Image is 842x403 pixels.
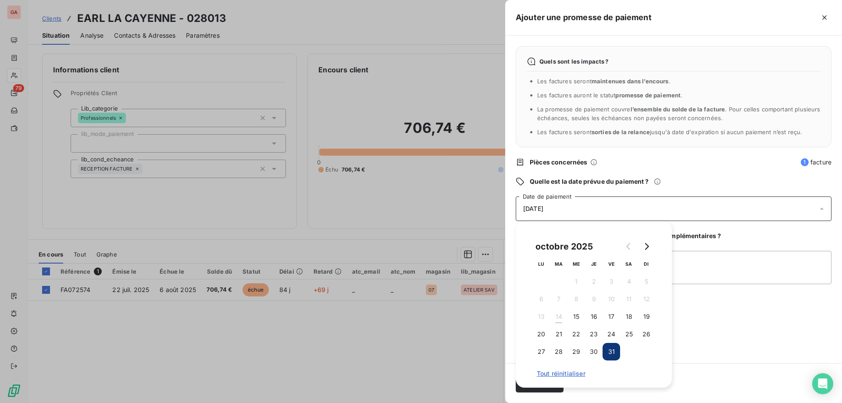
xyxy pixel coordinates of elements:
[550,290,567,308] button: 7
[516,251,831,284] textarea: Paiement à venir par [PERSON_NAME]
[620,308,638,325] button: 18
[567,343,585,360] button: 29
[638,255,655,273] th: dimanche
[638,238,655,255] button: Go to next month
[592,78,669,85] span: maintenues dans l’encours
[585,273,603,290] button: 2
[620,325,638,343] button: 25
[550,308,567,325] button: 14
[532,308,550,325] button: 13
[532,239,596,253] div: octobre 2025
[537,106,821,121] span: La promesse de paiement couvre . Pour celles comportant plusieurs échéances, seules les échéances...
[620,255,638,273] th: samedi
[615,92,681,99] span: promesse de paiement
[638,273,655,290] button: 5
[537,370,651,377] span: Tout réinitialiser
[585,290,603,308] button: 9
[585,343,603,360] button: 30
[620,273,638,290] button: 4
[550,343,567,360] button: 28
[631,106,725,113] span: l’ensemble du solde de la facture
[638,325,655,343] button: 26
[550,255,567,273] th: mardi
[532,255,550,273] th: lundi
[532,343,550,360] button: 27
[523,205,543,212] span: [DATE]
[567,290,585,308] button: 8
[530,158,588,167] span: Pièces concernées
[801,158,809,166] span: 1
[537,78,671,85] span: Les factures seront .
[638,308,655,325] button: 19
[567,255,585,273] th: mercredi
[532,290,550,308] button: 6
[550,325,567,343] button: 21
[638,290,655,308] button: 12
[603,290,620,308] button: 10
[537,128,802,136] span: Les factures seront jusqu'à date d'expiration si aucun paiement n’est reçu.
[603,255,620,273] th: vendredi
[603,308,620,325] button: 17
[567,308,585,325] button: 15
[812,373,833,394] div: Open Intercom Messenger
[532,325,550,343] button: 20
[530,177,649,186] span: Quelle est la date prévue du paiement ?
[537,92,683,99] span: Les factures auront le statut .
[603,273,620,290] button: 3
[620,238,638,255] button: Go to previous month
[567,273,585,290] button: 1
[801,158,831,167] span: facture
[603,343,620,360] button: 31
[603,325,620,343] button: 24
[585,308,603,325] button: 16
[516,11,652,24] h5: Ajouter une promesse de paiement
[585,325,603,343] button: 23
[539,58,609,65] span: Quels sont les impacts ?
[592,128,650,136] span: sorties de la relance
[585,255,603,273] th: jeudi
[620,290,638,308] button: 11
[567,325,585,343] button: 22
